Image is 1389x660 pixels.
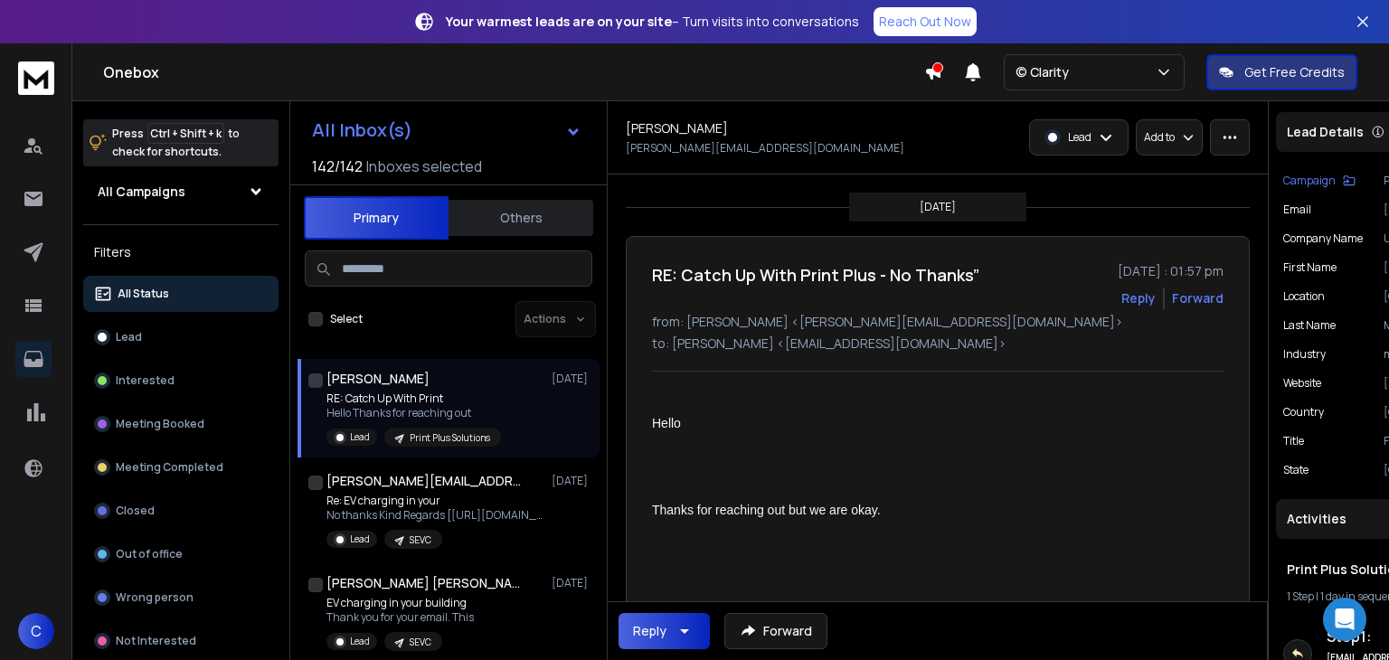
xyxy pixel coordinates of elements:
label: Select [330,312,363,326]
button: All Campaigns [83,174,279,210]
h1: [PERSON_NAME] [326,370,430,388]
p: Wrong person [116,590,194,605]
p: Lead [350,430,370,444]
p: location [1283,289,1325,304]
p: [PERSON_NAME][EMAIL_ADDRESS][DOMAIN_NAME] [626,141,904,156]
h3: Filters [83,240,279,265]
div: Open Intercom Messenger [1323,598,1366,641]
h1: Onebox [103,61,924,83]
p: Campaign [1283,174,1336,188]
button: Meeting Booked [83,406,279,442]
p: Interested [116,373,175,388]
p: Re: EV charging in your [326,494,543,508]
p: EV charging in your building [326,596,474,610]
p: Reach Out Now [879,13,971,31]
p: from: [PERSON_NAME] <[PERSON_NAME][EMAIL_ADDRESS][DOMAIN_NAME]> [652,313,1224,331]
p: Closed [116,504,155,518]
button: Primary [304,196,449,240]
span: Ctrl + Shift + k [147,123,224,144]
button: All Inbox(s) [298,112,596,148]
p: to: [PERSON_NAME] <[EMAIL_ADDRESS][DOMAIN_NAME]> [652,335,1224,353]
button: Interested [83,363,279,399]
p: [DATE] : 01:57 pm [1118,262,1224,280]
p: Last Name [1283,318,1336,333]
p: Add to [1144,130,1175,145]
p: Get Free Credits [1244,63,1345,81]
button: Not Interested [83,623,279,659]
p: First Name [1283,260,1337,275]
h1: All Inbox(s) [312,121,412,139]
h1: [PERSON_NAME] [626,119,728,137]
button: All Status [83,276,279,312]
div: Reply [633,622,666,640]
p: SEVC [410,533,431,547]
strong: Your warmest leads are on your site [446,13,672,30]
button: Reply [619,613,710,649]
p: Lead [350,533,370,546]
p: Company Name [1283,231,1363,246]
p: SEVC [410,636,431,649]
button: Closed [83,493,279,529]
p: industry [1283,347,1326,362]
p: [DATE] [552,474,592,488]
p: State [1283,463,1309,477]
p: [DATE] [552,372,592,386]
p: Print Plus Solutions [410,431,490,445]
p: website [1283,376,1321,391]
p: Meeting Completed [116,460,223,475]
p: title [1283,434,1304,448]
button: Lead [83,319,279,355]
img: logo [18,61,54,95]
h1: RE: Catch Up With Print Plus - No Thanks” [652,262,979,288]
p: – Turn visits into conversations [446,13,859,31]
div: Forward [1172,289,1224,307]
p: Thank you for your email. This [326,610,474,625]
h1: [PERSON_NAME] [PERSON_NAME] [326,574,525,592]
p: Out of office [116,547,183,561]
button: Meeting Completed [83,449,279,486]
button: Wrong person [83,580,279,616]
p: [DATE] [552,576,592,590]
p: [DATE] [920,200,956,214]
button: Campaign [1283,174,1356,188]
button: Out of office [83,536,279,572]
p: Lead [1068,130,1091,145]
a: Reach Out Now [874,7,977,36]
p: Press to check for shortcuts. [112,125,240,161]
p: Lead [350,635,370,648]
button: Others [449,198,593,238]
button: C [18,613,54,649]
p: Country [1283,405,1324,420]
p: Hello Thanks for reaching out [326,406,501,420]
h1: [PERSON_NAME][EMAIL_ADDRESS][DOMAIN_NAME] [326,472,525,490]
p: No thanks Kind Regards [[URL][DOMAIN_NAME]] E: [PERSON_NAME][EMAIL_ADDRESS][DOMAIN_NAME] [326,508,543,523]
button: Reply [1121,289,1156,307]
p: Lead [116,330,142,344]
p: © Clarity [1016,63,1076,81]
p: Lead Details [1287,123,1364,141]
span: 142 / 142 [312,156,363,177]
h3: Inboxes selected [366,156,482,177]
span: 1 Step [1287,589,1314,604]
button: Forward [724,613,827,649]
p: Meeting Booked [116,417,204,431]
p: RE: Catch Up With Print [326,391,501,406]
p: Not Interested [116,634,196,648]
button: Get Free Credits [1206,54,1357,90]
p: All Status [118,287,169,301]
h1: All Campaigns [98,183,185,201]
span: Hello [652,416,681,430]
p: Email [1283,203,1311,217]
span: Thanks for reaching out but we are okay. [652,503,881,517]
